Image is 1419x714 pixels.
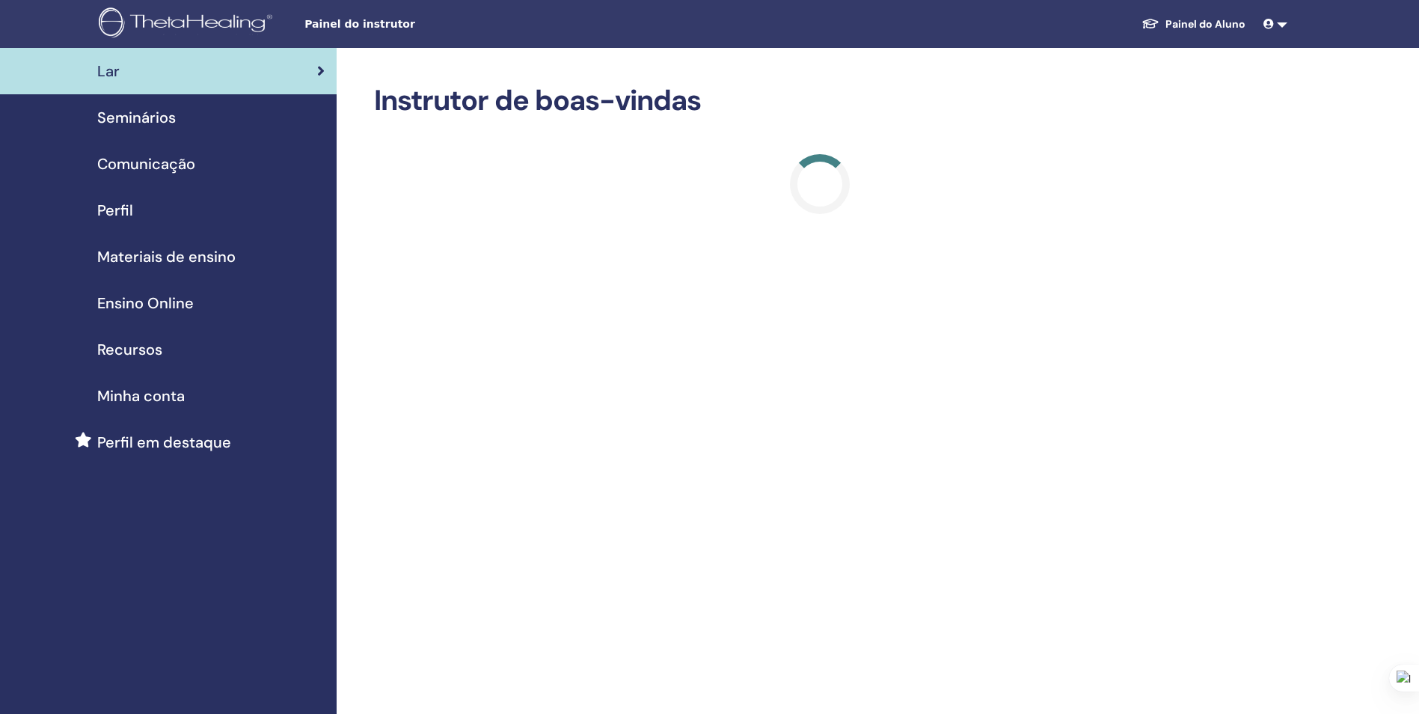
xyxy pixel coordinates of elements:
[1130,10,1257,38] a: Painel do Aluno
[97,60,120,82] span: Lar
[99,7,278,41] img: logo.png
[374,84,1266,118] h2: Instrutor de boas-vindas
[97,292,194,314] span: Ensino Online
[97,385,185,407] span: Minha conta
[1141,17,1159,30] img: graduation-cap-white.svg
[97,106,176,129] span: Seminários
[304,16,529,32] span: Painel do instrutor
[97,431,231,454] span: Perfil em destaque
[97,245,236,268] span: Materiais de ensino
[97,338,162,361] span: Recursos
[97,153,195,175] span: Comunicação
[97,199,133,222] span: Perfil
